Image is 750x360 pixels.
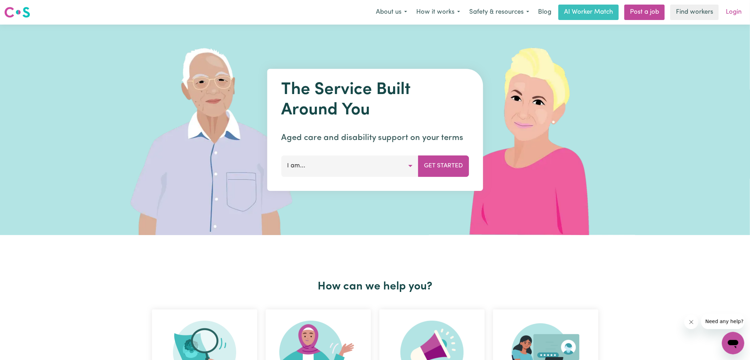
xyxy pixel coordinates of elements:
button: Get Started [418,155,469,176]
a: AI Worker Match [558,5,619,20]
button: About us [371,5,412,20]
iframe: Message from company [701,314,744,329]
a: Post a job [624,5,665,20]
button: I am... [281,155,418,176]
iframe: Close message [684,315,698,329]
button: Safety & resources [465,5,534,20]
a: Find workers [670,5,719,20]
button: How it works [412,5,465,20]
a: Careseekers logo [4,4,30,20]
iframe: Button to launch messaging window [722,332,744,354]
img: Careseekers logo [4,6,30,19]
h2: How can we help you? [148,280,603,293]
p: Aged care and disability support on your terms [281,132,469,144]
h1: The Service Built Around You [281,80,469,120]
a: Login [722,5,746,20]
a: Blog [534,5,556,20]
